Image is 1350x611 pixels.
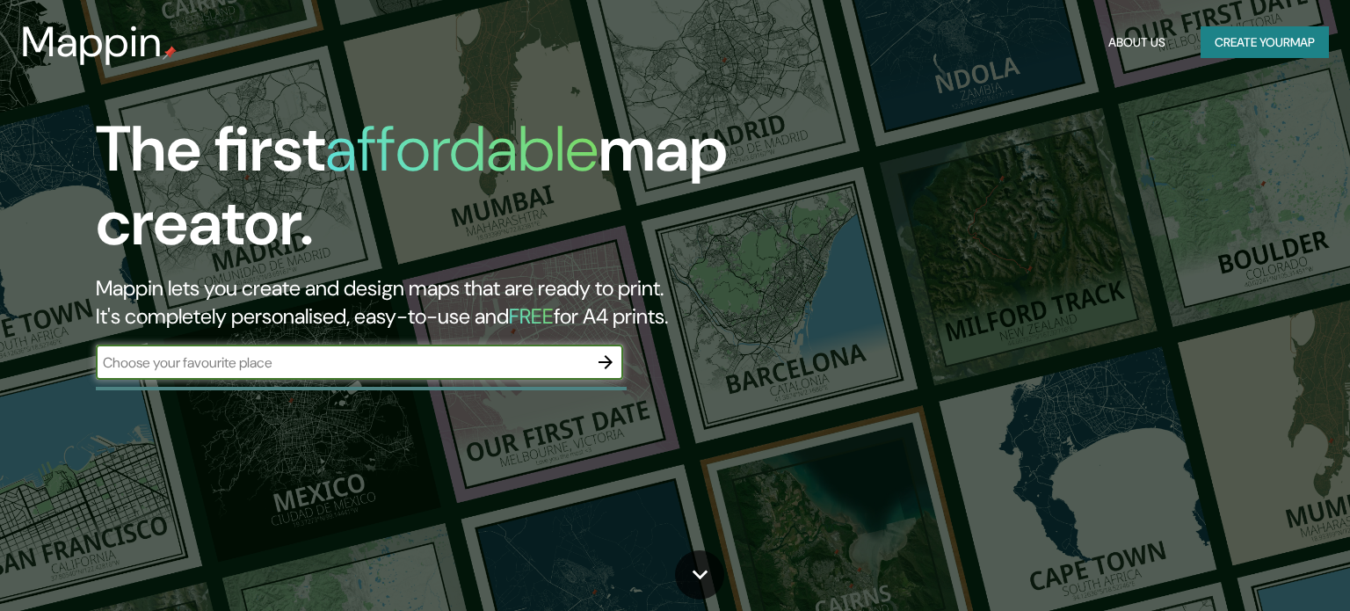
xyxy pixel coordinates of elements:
h1: The first map creator. [96,113,771,274]
button: Create yourmap [1201,26,1329,59]
input: Choose your favourite place [96,353,588,373]
img: mappin-pin [163,46,177,60]
h3: Mappin [21,18,163,67]
button: About Us [1101,26,1172,59]
h1: affordable [325,108,599,190]
h5: FREE [509,302,554,330]
h2: Mappin lets you create and design maps that are ready to print. It's completely personalised, eas... [96,274,771,331]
